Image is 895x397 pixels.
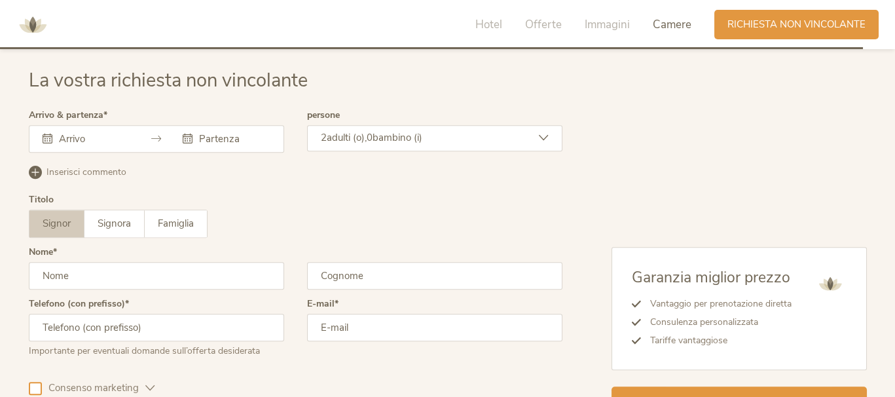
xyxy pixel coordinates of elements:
[46,166,126,179] span: Inserisci commento
[29,248,57,257] label: Nome
[29,67,308,93] span: La vostra richiesta non vincolante
[43,217,71,230] span: Signor
[29,195,54,204] div: Titolo
[321,131,327,144] span: 2
[653,17,691,32] span: Camere
[29,341,284,358] div: Importante per eventuali domande sull’offerta desiderata
[196,132,270,145] input: Partenza
[475,17,502,32] span: Hotel
[307,111,340,120] label: persone
[641,331,792,350] li: Tariffe vantaggiose
[367,131,373,144] span: 0
[13,20,52,29] a: AMONTI & LUNARIS Wellnessresort
[641,313,792,331] li: Consulenza personalizzata
[307,299,338,309] label: E-mail
[641,295,792,313] li: Vantaggio per prenotazione diretta
[29,262,284,290] input: Nome
[585,17,630,32] span: Immagini
[307,262,562,290] input: Cognome
[158,217,194,230] span: Famiglia
[307,314,562,341] input: E-mail
[98,217,131,230] span: Signora
[29,111,107,120] label: Arrivo & partenza
[29,314,284,341] input: Telefono (con prefisso)
[373,131,422,144] span: bambino (i)
[56,132,130,145] input: Arrivo
[327,131,367,144] span: adulti (o),
[727,18,866,31] span: Richiesta non vincolante
[29,299,129,309] label: Telefono (con prefisso)
[632,267,790,288] span: Garanzia miglior prezzo
[42,381,145,395] span: Consenso marketing
[525,17,562,32] span: Offerte
[13,5,52,45] img: AMONTI & LUNARIS Wellnessresort
[814,267,847,300] img: AMONTI & LUNARIS Wellnessresort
